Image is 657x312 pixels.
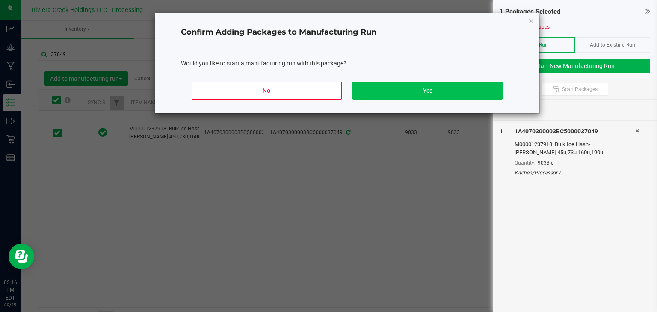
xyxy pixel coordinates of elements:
[181,27,514,38] h4: Confirm Adding Packages to Manufacturing Run
[192,82,341,100] button: No
[9,244,34,269] iframe: Resource center
[528,15,534,26] button: Close
[181,59,514,68] div: Would you like to start a manufacturing run with this package?
[352,82,502,100] button: Yes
